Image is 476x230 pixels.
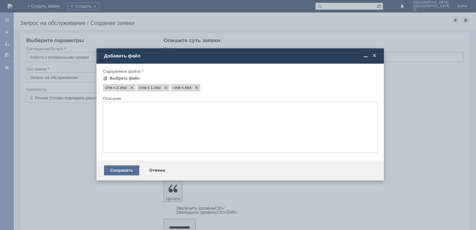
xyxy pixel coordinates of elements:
[119,85,127,90] span: отм.ч 2.xlsx
[363,53,369,59] span: Свернуть (Ctrl + M)
[173,85,183,90] span: отм.ч.xlsx
[110,76,140,81] div: Выбрать файл
[139,85,153,90] span: отм.ч 1.xlsx
[103,69,376,73] div: Содержимое файла
[371,53,378,59] span: Закрыть
[103,96,376,100] div: Описание
[2,2,91,12] div: Добрый день,отмена чеков на суммы 4253 р.,5060 р.,5401 р.
[104,53,378,59] div: Добавить файл
[153,85,161,90] span: отм.ч 1.xlsx
[183,85,191,90] span: отм.ч.xlsx
[105,85,119,90] span: отм.ч 2.xlsx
